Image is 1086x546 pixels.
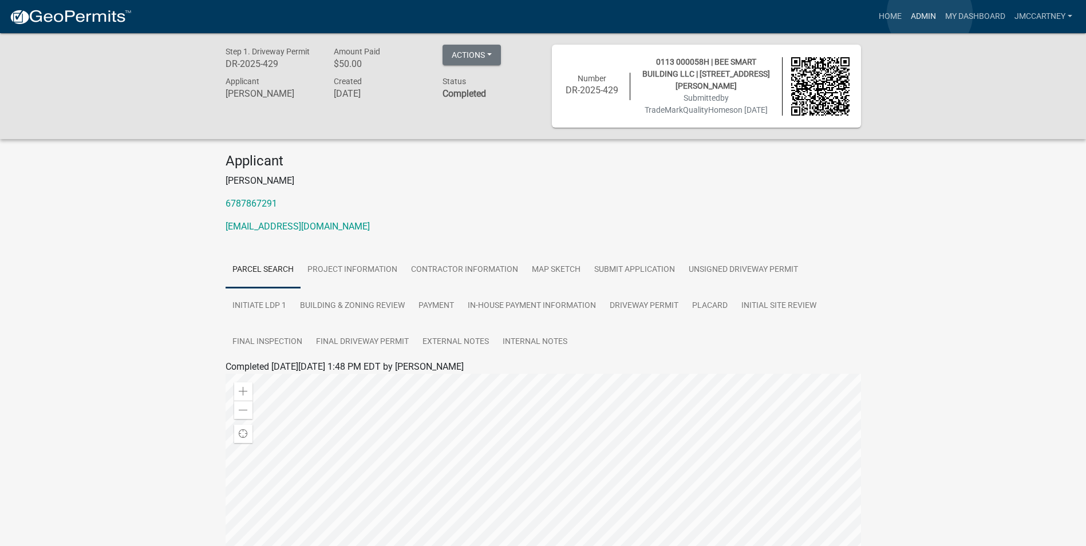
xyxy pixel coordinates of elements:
span: Number [578,74,606,83]
a: Unsigned Driveway Permit [682,252,805,288]
a: jmccartney [1010,6,1077,27]
a: Initial Site Review [734,288,823,325]
a: Internal Notes [496,324,574,361]
strong: Completed [443,88,486,99]
span: Submitted on [DATE] [645,93,768,114]
h6: $50.00 [334,58,425,69]
span: Status [443,77,466,86]
img: QR code [791,57,850,116]
a: Project Information [301,252,404,288]
a: Final Inspection [226,324,309,361]
a: Final Driveway Permit [309,324,416,361]
h6: [DATE] [334,88,425,99]
a: Home [874,6,906,27]
a: External Notes [416,324,496,361]
a: Admin [906,6,941,27]
span: Completed [DATE][DATE] 1:48 PM EDT by [PERSON_NAME] [226,361,464,372]
div: Find my location [234,425,252,443]
a: 6787867291 [226,198,277,209]
span: Amount Paid [334,47,380,56]
a: [EMAIL_ADDRESS][DOMAIN_NAME] [226,221,370,232]
a: Submit Application [587,252,682,288]
a: Placard [685,288,734,325]
div: Zoom in [234,382,252,401]
span: Step 1. Driveway Permit [226,47,310,56]
h6: DR-2025-429 [226,58,317,69]
p: [PERSON_NAME] [226,174,861,188]
div: Zoom out [234,401,252,419]
h4: Applicant [226,153,861,169]
span: Applicant [226,77,259,86]
h6: DR-2025-429 [563,85,622,96]
button: Actions [443,45,501,65]
a: My Dashboard [941,6,1010,27]
a: In-House Payment Information [461,288,603,325]
span: 0113 000058H | BEE SMART BUILDING LLC | [STREET_ADDRESS][PERSON_NAME] [642,57,770,90]
a: Map Sketch [525,252,587,288]
h6: [PERSON_NAME] [226,88,317,99]
a: Payment [412,288,461,325]
a: Driveway Permit [603,288,685,325]
a: Contractor Information [404,252,525,288]
a: Building & Zoning Review [293,288,412,325]
a: Initiate LDP 1 [226,288,293,325]
a: Parcel search [226,252,301,288]
span: Created [334,77,362,86]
